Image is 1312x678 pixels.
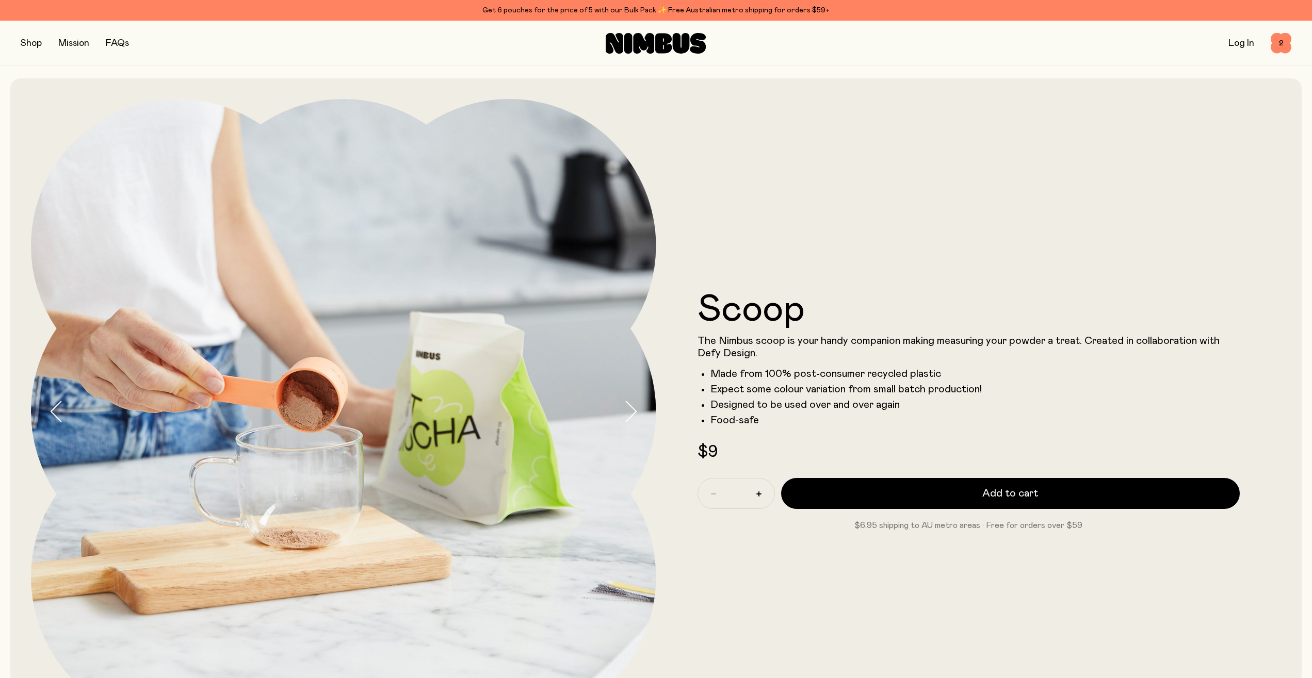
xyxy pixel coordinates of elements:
a: Log In [1228,39,1254,48]
p: The Nimbus scoop is your handy companion making measuring your powder a treat. Created in collabo... [698,335,1240,359]
p: $6.95 shipping to AU metro areas · Free for orders over $59 [698,519,1240,532]
li: Designed to be used over and over again [710,399,1240,411]
span: Add to cart [982,486,1038,501]
a: Mission [58,39,89,48]
li: Food-safe [710,414,1240,426]
li: Expect some colour variation from small batch production! [710,383,1240,395]
span: $9 [698,444,718,460]
h1: Scoop [698,291,1240,328]
button: Add to cart [781,478,1240,509]
a: FAQs [106,39,129,48]
div: Get 6 pouches for the price of 5 with our Bulk Pack ✨ Free Australian metro shipping for orders $59+ [21,4,1291,16]
li: Made from 100% post-consumer recycled plastic [710,368,1240,380]
button: 2 [1271,33,1291,54]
